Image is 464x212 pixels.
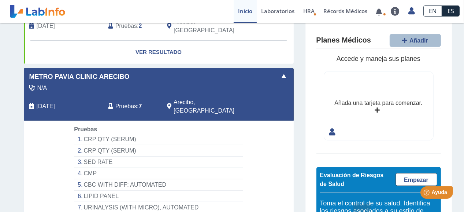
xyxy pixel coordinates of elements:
[103,17,162,35] div: :
[37,84,47,92] span: N/A
[74,168,243,179] li: CMP
[37,22,55,30] span: 2021-05-01
[174,17,255,35] span: Arecibo, PR
[396,173,437,186] a: Empezar
[303,7,315,15] span: HRA
[74,145,243,157] li: CRP QTY (SERUM)
[404,177,428,183] span: Empezar
[174,98,255,116] span: Arecibo, PR
[29,72,130,82] span: Metro Pavia Clinic Arecibo
[24,41,294,64] a: Ver Resultado
[442,6,460,17] a: ES
[103,98,162,116] div: :
[74,191,243,202] li: LIPID PANEL
[74,134,243,145] li: CRP QTY (SERUM)
[334,99,422,107] div: Añada una tarjeta para comenzar.
[337,55,420,62] span: Accede y maneja sus planes
[74,157,243,168] li: SED RATE
[423,6,442,17] a: EN
[74,179,243,191] li: CBC WITH DIFF: AUTOMATED
[409,37,428,44] span: Añadir
[320,172,384,187] span: Evaluación de Riesgos de Salud
[139,23,142,29] b: 2
[139,103,142,109] b: 7
[115,22,137,30] span: Pruebas
[74,126,97,132] span: Pruebas
[37,102,55,111] span: 2025-08-14
[390,34,441,47] button: Añadir
[399,183,456,204] iframe: Help widget launcher
[316,36,371,45] h4: Planes Médicos
[115,102,137,111] span: Pruebas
